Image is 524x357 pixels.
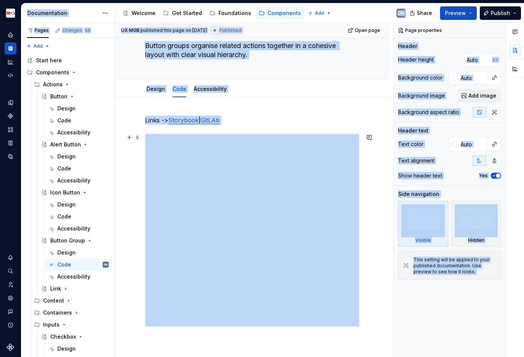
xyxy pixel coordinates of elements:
a: Design [45,151,112,163]
div: Components [24,66,112,78]
a: Invite team [4,279,16,291]
a: Icon Button [38,187,112,199]
div: Design [144,81,168,96]
button: Add image [458,89,501,102]
div: Pages [27,27,49,33]
a: Design [45,343,112,355]
div: Code [57,261,71,268]
div: Text color [398,140,424,148]
a: Accessibility [45,223,112,235]
span: UX MGB [121,27,139,33]
div: Accessibility [191,81,230,96]
button: Publish [480,6,521,20]
div: Components [268,9,301,17]
div: Design [57,105,76,112]
div: Documentation [27,9,98,17]
div: Link [50,285,61,292]
div: Hidden [468,237,484,243]
div: Background aspect ratio [398,108,459,116]
a: Checkbox [38,331,112,343]
div: Code [57,165,71,172]
a: Accessibility [45,175,112,187]
div: Documentation [4,42,16,54]
div: Accessibility [57,273,90,280]
div: Side navigation [398,190,439,198]
a: Foundations [207,7,254,19]
span: 53 [84,27,91,33]
a: Get Started [160,7,205,19]
div: Hidden [451,201,502,247]
div: Alert Button [50,141,81,148]
a: Components [4,110,16,122]
div: Page tree [120,6,304,21]
button: Add [305,8,334,18]
div: UM [398,10,404,16]
a: Code [45,114,112,127]
input: Auto [458,137,488,151]
div: Notifications [4,252,16,264]
span: Publish [491,9,510,17]
div: Get Started [172,9,202,17]
span: Published [219,27,241,33]
a: Design [45,199,112,211]
a: Design [45,247,112,259]
div: Design [57,345,76,352]
a: Welcome [120,7,159,19]
div: Background image [398,92,445,99]
a: Design tokens [4,96,16,108]
button: Contact support [4,306,16,318]
a: Button Group [38,235,112,247]
span: Preview [445,9,466,17]
a: Code [172,86,186,92]
div: Containers [31,307,112,319]
div: Code [57,117,71,124]
span: Add [315,10,324,16]
div: Code [57,213,71,220]
div: Code [169,81,189,96]
a: Design [45,102,112,114]
a: Supernova Logo [7,343,14,351]
label: Yes [479,173,488,179]
a: Link [38,283,112,295]
a: Home [4,29,16,41]
div: Visible [415,237,431,243]
div: Button [50,93,67,100]
a: Data sources [4,151,16,163]
a: Storybook stories [4,137,16,149]
div: Header [398,42,417,50]
div: Welcome [132,9,156,17]
a: Analytics [4,56,16,68]
a: Components [256,7,304,19]
span: Open page [355,27,380,33]
div: Content [43,297,64,304]
a: Open page [346,25,383,36]
div: Start here [36,57,62,64]
input: Auto [458,71,488,84]
p: px [493,57,498,63]
input: Auto [464,53,493,66]
div: UM [104,261,108,268]
div: Header height [398,56,434,63]
button: Search ⌘K [4,265,16,277]
div: Visible [398,201,448,247]
a: Assets [4,124,16,136]
span: Share [417,9,432,17]
div: Inputs [43,321,60,328]
div: Components [36,69,69,76]
a: CodeUM [45,259,112,271]
a: Code automation [4,69,16,81]
div: Button Group [50,237,85,244]
div: Accessibility [57,177,90,184]
a: GitLAb [201,116,220,124]
span: Add [33,43,43,49]
div: Content [31,295,112,307]
a: Code [45,211,112,223]
div: published this page on [DATE] [141,27,207,33]
div: Text alignment [398,157,434,164]
div: Accessibility [57,129,90,136]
